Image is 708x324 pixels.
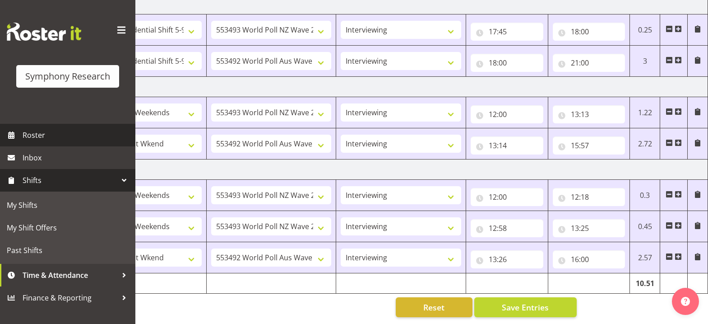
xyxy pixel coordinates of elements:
input: Click to select... [553,136,625,155]
div: Symphony Research [25,70,110,83]
input: Click to select... [471,23,543,41]
input: Click to select... [553,219,625,237]
img: Rosterit website logo [7,23,81,41]
td: 2.57 [630,242,660,273]
button: Reset [396,297,472,317]
td: 2.72 [630,128,660,160]
input: Click to select... [471,250,543,268]
td: Total Hours [77,273,207,294]
a: My Shift Offers [2,216,133,239]
span: Time & Attendance [23,268,117,282]
td: 3 [630,46,660,77]
td: 1.22 [630,97,660,128]
span: Save Entries [502,301,549,313]
input: Click to select... [471,105,543,123]
a: Past Shifts [2,239,133,262]
span: My Shifts [7,198,129,212]
span: Inbox [23,151,131,164]
input: Click to select... [553,23,625,41]
span: My Shift Offers [7,221,129,235]
button: Save Entries [474,297,577,317]
td: 10.51 [630,273,660,294]
img: help-xxl-2.png [681,297,690,306]
span: Shifts [23,174,117,187]
td: 0.3 [630,180,660,211]
td: [DATE] [77,77,708,97]
input: Click to select... [553,188,625,206]
span: Reset [423,301,444,313]
td: [DATE] [77,160,708,180]
span: Past Shifts [7,244,129,257]
td: 0.25 [630,14,660,46]
input: Click to select... [471,54,543,72]
input: Click to select... [553,54,625,72]
input: Click to select... [553,105,625,123]
input: Click to select... [553,250,625,268]
input: Click to select... [471,136,543,155]
td: 0.45 [630,211,660,242]
span: Roster [23,128,131,142]
input: Click to select... [471,188,543,206]
a: My Shifts [2,194,133,216]
span: Finance & Reporting [23,291,117,305]
input: Click to select... [471,219,543,237]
